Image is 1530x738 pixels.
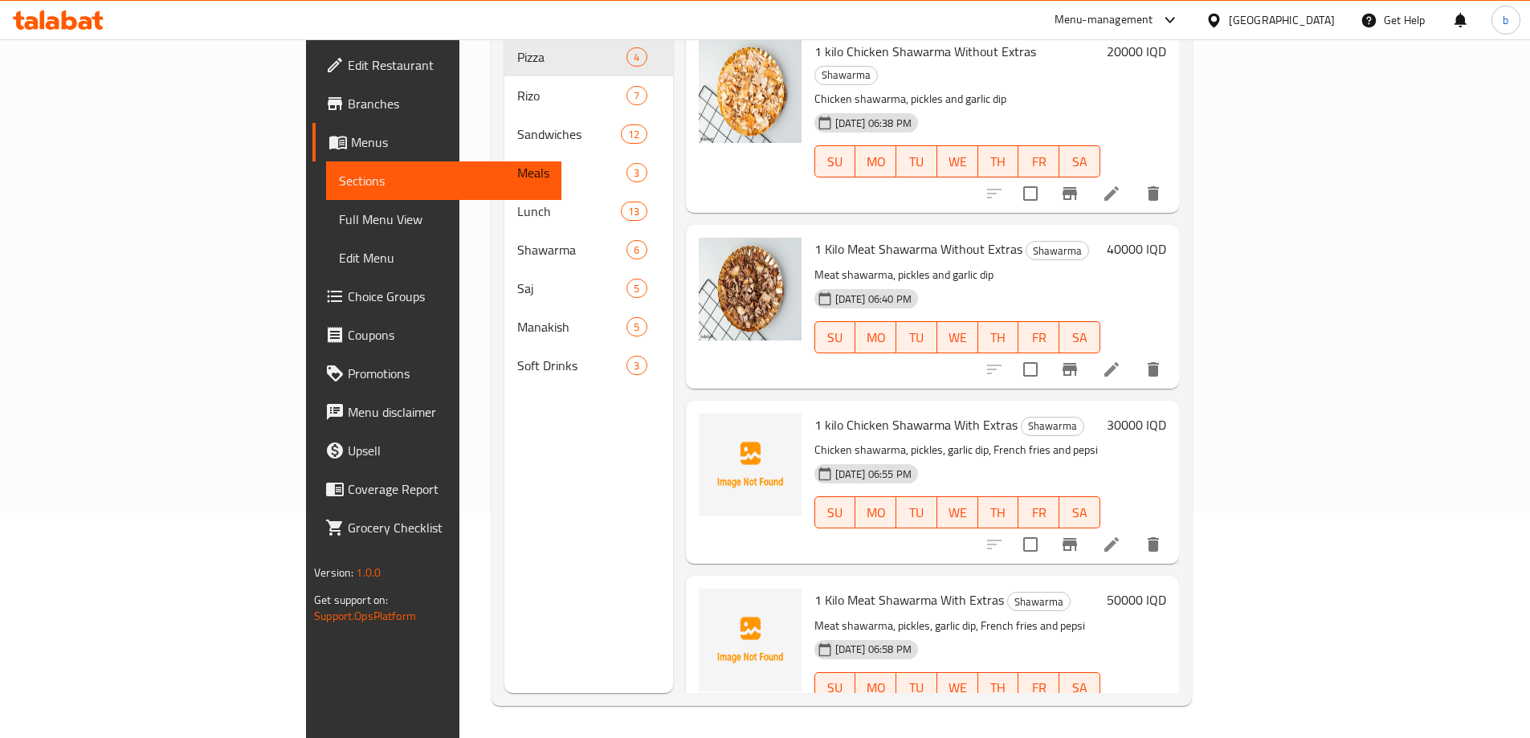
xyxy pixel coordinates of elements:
[814,89,1100,109] p: Chicken shawarma, pickles and garlic dip
[1107,40,1166,63] h6: 20000 IQD
[822,501,850,524] span: SU
[1107,238,1166,260] h6: 40000 IQD
[314,589,388,610] span: Get support on:
[814,672,856,704] button: SU
[1134,174,1173,213] button: delete
[855,145,896,177] button: MO
[978,321,1019,353] button: TH
[627,281,646,296] span: 5
[626,356,647,375] div: items
[1107,589,1166,611] h6: 50000 IQD
[937,672,978,704] button: WE
[862,326,890,349] span: MO
[626,279,647,298] div: items
[862,676,890,699] span: MO
[326,200,561,239] a: Full Menu View
[504,308,673,346] div: Manakish5
[1229,11,1335,29] div: [GEOGRAPHIC_DATA]
[1018,672,1059,704] button: FR
[1134,525,1173,564] button: delete
[855,321,896,353] button: MO
[326,161,561,200] a: Sections
[517,47,627,67] span: Pizza
[1066,150,1094,173] span: SA
[985,150,1013,173] span: TH
[814,321,856,353] button: SU
[517,163,627,182] span: Meals
[822,150,850,173] span: SU
[517,86,627,105] div: Rizo
[627,243,646,258] span: 6
[1014,528,1047,561] span: Select to update
[348,55,549,75] span: Edit Restaurant
[822,676,850,699] span: SU
[627,358,646,373] span: 3
[1021,417,1084,436] div: Shawarma
[356,562,381,583] span: 1.0.0
[1018,145,1059,177] button: FR
[312,354,561,393] a: Promotions
[517,317,627,336] span: Manakish
[937,496,978,528] button: WE
[699,414,802,516] img: 1 kilo Chicken Shawarma With Extras
[1066,326,1094,349] span: SA
[855,496,896,528] button: MO
[1026,241,1089,260] div: Shawarma
[504,269,673,308] div: Saj5
[517,202,622,221] span: Lunch
[814,440,1100,460] p: Chicken shawarma, pickles, garlic dip, French fries and pepsi
[312,46,561,84] a: Edit Restaurant
[1025,326,1053,349] span: FR
[1018,496,1059,528] button: FR
[1059,672,1100,704] button: SA
[517,279,627,298] div: Saj
[1102,184,1121,203] a: Edit menu item
[504,192,673,230] div: Lunch13
[1008,593,1070,611] span: Shawarma
[351,133,549,152] span: Menus
[814,145,856,177] button: SU
[699,238,802,340] img: 1 Kilo Meat Shawarma Without Extras
[1059,145,1100,177] button: SA
[822,326,850,349] span: SU
[348,402,549,422] span: Menu disclaimer
[339,248,549,267] span: Edit Menu
[978,672,1019,704] button: TH
[829,116,918,131] span: [DATE] 06:38 PM
[896,321,937,353] button: TU
[944,676,972,699] span: WE
[985,501,1013,524] span: TH
[504,230,673,269] div: Shawarma6
[862,501,890,524] span: MO
[814,265,1100,285] p: Meat shawarma, pickles and garlic dip
[1051,350,1089,389] button: Branch-specific-item
[944,150,972,173] span: WE
[1066,501,1094,524] span: SA
[312,84,561,123] a: Branches
[937,321,978,353] button: WE
[517,240,627,259] div: Shawarma
[348,325,549,345] span: Coupons
[814,588,1004,612] span: 1 Kilo Meat Shawarma With Extras
[978,145,1019,177] button: TH
[1503,11,1508,29] span: b
[314,605,416,626] a: Support.OpsPlatform
[504,346,673,385] div: Soft Drinks3
[626,47,647,67] div: items
[985,326,1013,349] span: TH
[314,562,353,583] span: Version:
[978,496,1019,528] button: TH
[348,287,549,306] span: Choice Groups
[896,496,937,528] button: TU
[896,672,937,704] button: TU
[626,163,647,182] div: items
[627,320,646,335] span: 5
[504,38,673,76] div: Pizza4
[326,239,561,277] a: Edit Menu
[517,124,622,144] span: Sandwiches
[1051,174,1089,213] button: Branch-specific-item
[944,501,972,524] span: WE
[855,672,896,704] button: MO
